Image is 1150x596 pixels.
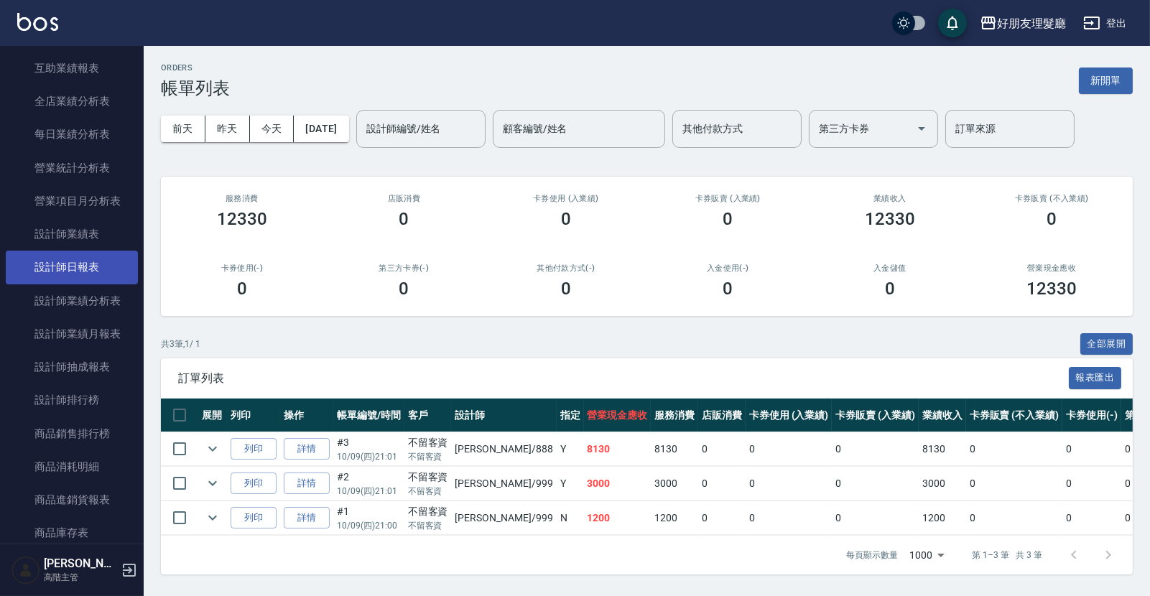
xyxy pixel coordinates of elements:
p: 高階主管 [44,571,117,584]
td: 0 [698,432,746,466]
button: expand row [202,507,223,529]
img: Person [11,556,40,585]
h3: 0 [1047,209,1057,229]
p: 共 3 筆, 1 / 1 [161,337,200,350]
th: 設計師 [451,399,556,432]
th: 業績收入 [919,399,966,432]
th: 列印 [227,399,280,432]
h2: 卡券販賣 (不入業績) [988,194,1116,203]
h2: 卡券販賣 (入業績) [664,194,792,203]
td: 0 [966,432,1062,466]
th: 指定 [557,399,584,432]
a: 全店業績分析表 [6,85,138,118]
p: 不留客資 [408,450,448,463]
td: 8130 [584,432,651,466]
h2: 營業現金應收 [988,264,1116,273]
a: 新開單 [1079,73,1133,87]
button: [DATE] [294,116,348,142]
td: 8130 [651,432,698,466]
h3: 0 [399,279,409,299]
td: Y [557,467,584,500]
h3: 帳單列表 [161,78,230,98]
h2: 卡券使用(-) [178,264,306,273]
a: 設計師日報表 [6,251,138,284]
h2: 第三方卡券(-) [340,264,468,273]
th: 操作 [280,399,333,432]
button: 列印 [231,507,277,529]
th: 卡券販賣 (入業績) [832,399,919,432]
a: 設計師抽成報表 [6,350,138,383]
button: 今天 [250,116,295,142]
a: 營業統計分析表 [6,152,138,185]
button: 列印 [231,472,277,495]
td: 3000 [651,467,698,500]
td: 0 [698,501,746,535]
th: 展開 [198,399,227,432]
td: 1200 [651,501,698,535]
h3: 0 [237,279,247,299]
td: 0 [1062,432,1121,466]
h2: 店販消費 [340,194,468,203]
a: 商品消耗明細 [6,450,138,483]
p: 第 1–3 筆 共 3 筆 [973,549,1042,562]
td: 0 [832,432,919,466]
p: 10/09 (四) 21:00 [337,519,401,532]
a: 詳情 [284,438,330,460]
td: Y [557,432,584,466]
p: 不留客資 [408,519,448,532]
th: 卡券使用(-) [1062,399,1121,432]
td: 0 [966,467,1062,500]
button: 新開單 [1079,67,1133,94]
td: #2 [333,467,404,500]
p: 每頁顯示數量 [846,549,898,562]
td: 3000 [919,467,966,500]
td: [PERSON_NAME] /888 [451,432,556,466]
button: expand row [202,472,223,494]
div: 不留客資 [408,435,448,450]
td: 0 [746,432,833,466]
a: 報表匯出 [1069,371,1122,384]
h2: ORDERS [161,63,230,73]
img: Logo [17,13,58,31]
div: 好朋友理髮廳 [997,14,1066,32]
span: 訂單列表 [178,371,1069,386]
button: 列印 [231,438,277,460]
h3: 0 [885,279,895,299]
a: 商品庫存表 [6,516,138,549]
td: 1200 [919,501,966,535]
p: 不留客資 [408,485,448,498]
a: 營業項目月分析表 [6,185,138,218]
h2: 卡券使用 (入業績) [502,194,630,203]
td: 0 [746,467,833,500]
th: 帳單編號/時間 [333,399,404,432]
button: 昨天 [205,116,250,142]
a: 設計師排行榜 [6,383,138,416]
p: 10/09 (四) 21:01 [337,450,401,463]
p: 10/09 (四) 21:01 [337,485,401,498]
button: Open [910,117,933,140]
div: 不留客資 [408,504,448,519]
h3: 12330 [1026,279,1077,299]
td: 3000 [584,467,651,500]
td: 0 [1062,501,1121,535]
th: 店販消費 [698,399,746,432]
td: N [557,501,584,535]
h3: 服務消費 [178,194,306,203]
th: 營業現金應收 [584,399,651,432]
h5: [PERSON_NAME] [44,557,117,571]
button: 好朋友理髮廳 [974,9,1072,38]
td: 0 [698,467,746,500]
a: 設計師業績月報表 [6,317,138,350]
h2: 入金使用(-) [664,264,792,273]
h3: 0 [561,209,571,229]
td: #3 [333,432,404,466]
td: #1 [333,501,404,535]
td: 1200 [584,501,651,535]
div: 不留客資 [408,470,448,485]
button: expand row [202,438,223,460]
a: 商品銷售排行榜 [6,417,138,450]
button: 報表匯出 [1069,367,1122,389]
button: 全部展開 [1080,333,1133,355]
a: 詳情 [284,507,330,529]
h2: 其他付款方式(-) [502,264,630,273]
